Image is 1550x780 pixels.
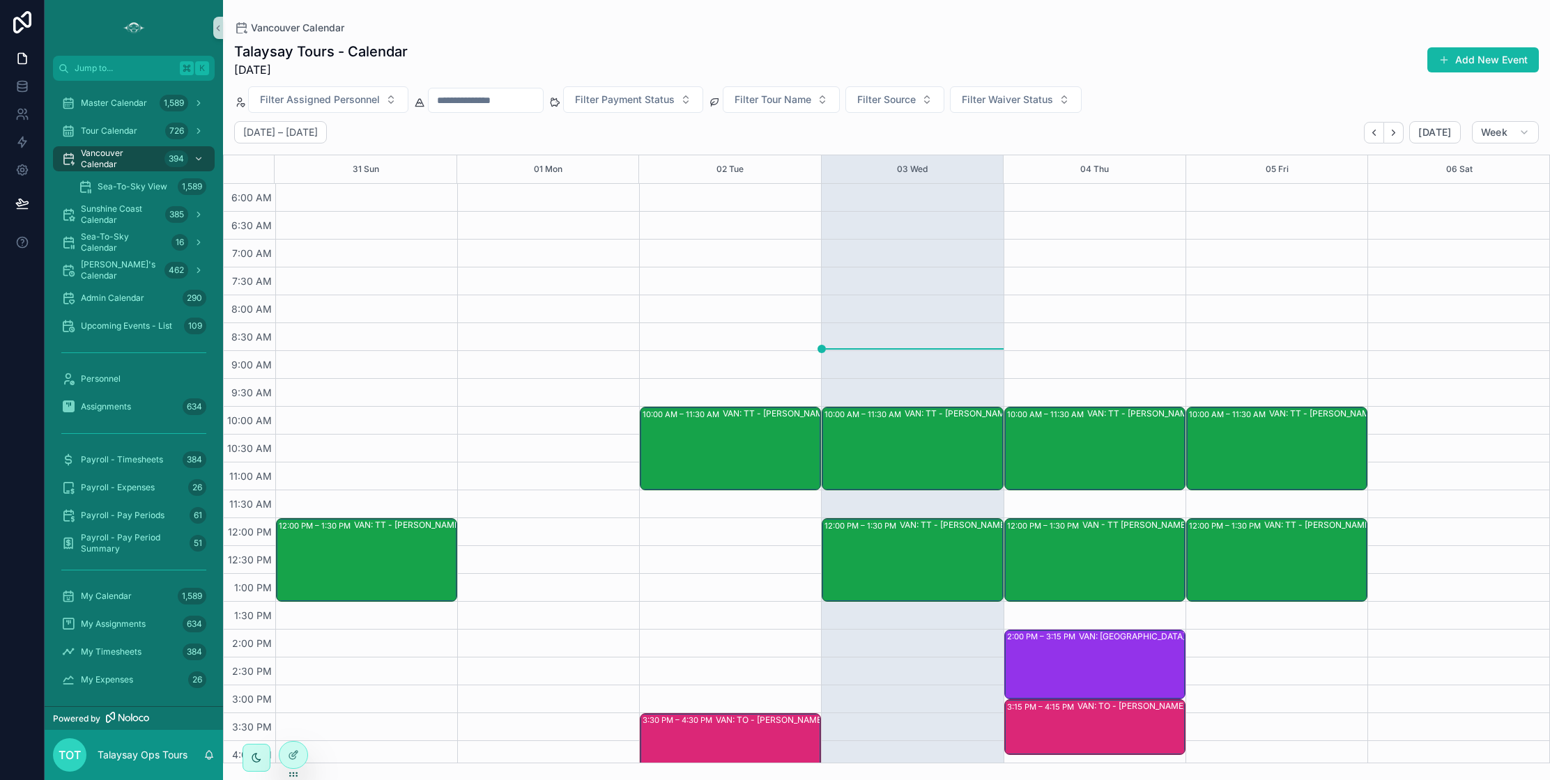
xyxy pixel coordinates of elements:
[962,93,1053,107] span: Filter Waiver Status
[1264,520,1441,531] div: VAN: TT - [PERSON_NAME] (25) Translink, TW:PXYR-XWEA
[81,148,159,170] span: Vancouver Calendar
[643,713,716,727] div: 3:30 PM – 4:30 PM
[1364,122,1384,143] button: Back
[53,475,215,500] a: Payroll - Expenses26
[53,366,215,391] a: Personnel
[1080,155,1109,183] button: 04 Thu
[53,394,215,419] a: Assignments634
[229,721,275,733] span: 3:30 PM
[716,715,893,726] div: VAN: TO - [PERSON_NAME] (3) [PERSON_NAME], TW:FQGE-NJWQ
[279,519,354,533] div: 12:00 PM – 1:30 PM
[643,407,723,421] div: 10:00 AM – 11:30 AM
[575,93,675,107] span: Filter Payment Status
[178,588,206,604] div: 1,589
[231,582,275,593] span: 1:00 PM
[1077,701,1254,712] div: VAN: TO - [PERSON_NAME] - [PERSON_NAME] (2) - GYG - GYGWZBGXV6MV
[183,398,206,415] div: 634
[260,93,380,107] span: Filter Assigned Personnel
[723,86,840,113] button: Select Button
[226,470,275,482] span: 11:00 AM
[81,646,141,657] span: My Timesheets
[1189,407,1269,421] div: 10:00 AM – 11:30 AM
[353,155,379,183] button: 31 Sun
[228,192,275,203] span: 6:00 AM
[640,407,820,490] div: 10:00 AM – 11:30 AMVAN: TT - [PERSON_NAME] (1) [PERSON_NAME], TW:YNQZ-QTAQ
[81,482,155,493] span: Payroll - Expenses
[98,181,167,192] span: Sea-To-Sky View
[1007,407,1087,421] div: 10:00 AM – 11:30 AM
[1481,126,1507,139] span: Week
[1087,408,1264,419] div: VAN: TT - [PERSON_NAME] (1) [PERSON_NAME], TW:RUTD-ADRZ
[81,591,132,602] span: My Calendar
[224,414,275,426] span: 10:00 AM
[53,447,215,472] a: Payroll - Timesheets384
[234,21,344,35] a: Vancouver Calendar
[1427,47,1539,72] button: Add New Event
[735,93,811,107] span: Filter Tour Name
[1007,519,1082,533] div: 12:00 PM – 1:30 PM
[75,63,174,74] span: Jump to...
[160,95,188,111] div: 1,589
[224,526,275,538] span: 12:00 PM
[53,258,215,283] a: [PERSON_NAME]'s Calendar462
[229,247,275,259] span: 7:00 AM
[563,86,703,113] button: Select Button
[188,671,206,688] div: 26
[354,520,531,531] div: VAN: TT - [PERSON_NAME] (1) [PERSON_NAME], ( HUSH TEA ORDER ) TW:[PERSON_NAME]-CKZQ
[81,292,144,304] span: Admin Calendar
[164,150,188,167] div: 394
[640,714,820,768] div: 3:30 PM – 4:30 PMVAN: TO - [PERSON_NAME] (3) [PERSON_NAME], TW:FQGE-NJWQ
[53,286,215,311] a: Admin Calendar290
[197,63,208,74] span: K
[53,56,215,81] button: Jump to...K
[716,155,744,183] button: 02 Tue
[905,408,1082,419] div: VAN: TT - [PERSON_NAME] (1) [PERSON_NAME], TW:BTJU-UHPQ
[184,318,206,334] div: 109
[1005,407,1185,490] div: 10:00 AM – 11:30 AMVAN: TT - [PERSON_NAME] (1) [PERSON_NAME], TW:RUTD-ADRZ
[53,202,215,227] a: Sunshine Coast Calendar385
[1446,155,1473,183] button: 06 Sat
[165,123,188,139] div: 726
[1409,121,1460,143] button: [DATE]
[183,616,206,632] div: 634
[53,118,215,143] a: Tour Calendar726
[81,259,159,281] span: [PERSON_NAME]'s Calendar
[1266,155,1289,183] button: 05 Fri
[229,665,275,677] span: 2:30 PM
[81,532,184,554] span: Payroll - Pay Period Summary
[723,408,900,419] div: VAN: TT - [PERSON_NAME] (1) [PERSON_NAME], TW:YNQZ-QTAQ
[1007,630,1079,643] div: 2:00 PM – 3:15 PM
[123,17,145,39] img: App logo
[183,290,206,306] div: 290
[897,155,928,183] button: 03 Wed
[229,693,275,705] span: 3:00 PM
[178,178,206,195] div: 1,589
[171,234,188,251] div: 16
[226,498,275,510] span: 11:30 AM
[81,401,131,412] span: Assignments
[243,125,318,139] h2: [DATE] – [DATE]
[234,61,408,78] span: [DATE]
[822,519,1002,601] div: 12:00 PM – 1:30 PMVAN: TT - [PERSON_NAME] (2) [PERSON_NAME] [PERSON_NAME], TW:ZSHK-GVRP
[70,174,215,199] a: Sea-To-Sky View1,589
[81,231,166,253] span: Sea-To-Sky Calendar
[900,520,1077,531] div: VAN: TT - [PERSON_NAME] (2) [PERSON_NAME] [PERSON_NAME], TW:ZSHK-GVRP
[277,519,456,601] div: 12:00 PM – 1:30 PMVAN: TT - [PERSON_NAME] (1) [PERSON_NAME], ( HUSH TEA ORDER ) TW:[PERSON_NAME]-...
[81,203,160,226] span: Sunshine Coast Calendar
[251,21,344,35] span: Vancouver Calendar
[228,303,275,315] span: 8:00 AM
[53,91,215,116] a: Master Calendar1,589
[53,713,100,724] span: Powered by
[45,81,223,706] div: scrollable content
[228,219,275,231] span: 6:30 AM
[183,643,206,660] div: 384
[81,320,172,331] span: Upcoming Events - List
[534,155,562,183] div: 01 Mon
[845,86,944,113] button: Select Button
[229,275,275,287] span: 7:30 AM
[231,609,275,621] span: 1:30 PM
[1005,700,1185,754] div: 3:15 PM – 4:15 PMVAN: TO - [PERSON_NAME] - [PERSON_NAME] (2) - GYG - GYGWZBGXV6MV
[53,230,215,255] a: Sea-To-Sky Calendar16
